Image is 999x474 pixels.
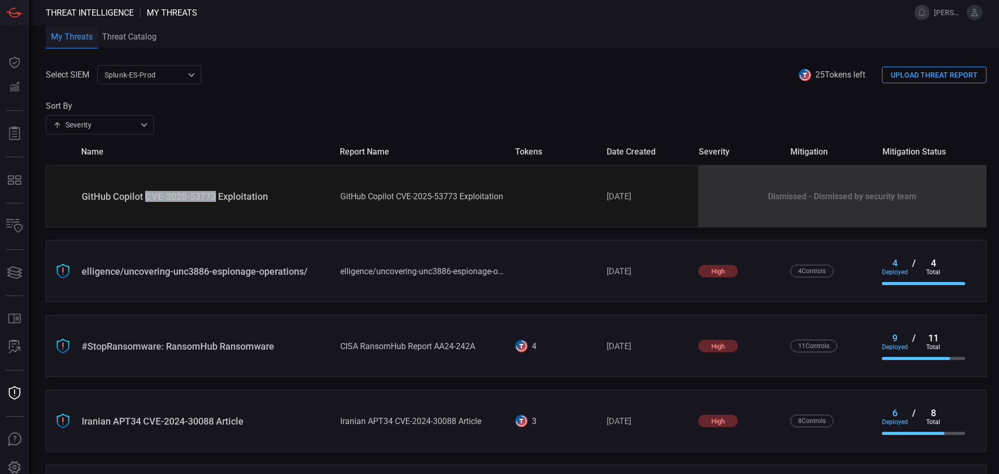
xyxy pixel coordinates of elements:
div: CISA RansomHub Report AA24-242A [340,341,507,351]
div: 11 Control s [790,340,837,352]
div: #StopRansomware: RansomHub Ransomware [82,341,332,352]
div: high [698,415,738,427]
div: Severity [53,120,137,130]
label: Sort By [46,101,154,111]
button: UPLOAD THREAT REPORT [882,67,987,83]
div: total [920,418,946,426]
div: 4 [532,341,536,351]
div: 4 [920,258,946,268]
button: Threat Intelligence [2,381,27,406]
button: My Threats [46,26,98,49]
div: Iranian APT34 CVE-2024-30088 Article [340,416,507,426]
div: / [908,407,920,426]
span: Threat Intelligence [46,8,134,18]
div: [DATE] [607,191,690,201]
button: ALERT ANALYSIS [2,335,27,360]
button: Dashboard [2,50,27,75]
span: My Threats [147,8,197,18]
span: [PERSON_NAME].[PERSON_NAME] [934,8,963,17]
div: 11 [920,332,946,343]
div: [DATE] [607,341,690,351]
div: Iranian APT34 CVE-2024-30088 Article [82,416,332,427]
div: 6 [882,407,908,418]
div: deployed [882,343,908,351]
button: Threat Catalog [98,25,161,48]
div: [DATE] [607,416,690,426]
div: total [920,343,946,351]
div: 4 Control s [790,265,834,277]
div: deployed [882,268,908,276]
div: Dismissed - Dismissed by security team [698,165,986,227]
div: elligence/uncovering-unc3886-espionage-operations/ [340,266,507,276]
div: GitHub Copilot CVE-2025-53773 Exploitation [340,191,507,201]
button: Ask Us A Question [2,427,27,452]
div: 4 [882,258,908,268]
div: / [908,258,920,276]
div: 9 [882,332,908,343]
div: high [698,265,738,277]
button: Inventory [2,214,27,239]
button: Reports [2,121,27,146]
div: high [698,340,738,352]
label: Select SIEM [46,70,89,80]
button: MITRE - Detection Posture [2,168,27,193]
div: GitHub Copilot CVE-2025-53773 Exploitation [82,191,332,202]
button: Detections [2,75,27,100]
p: Splunk-ES-Prod [105,70,185,80]
button: Cards [2,260,27,285]
span: name [81,147,331,157]
span: date created [607,147,690,157]
div: / [908,332,920,351]
span: mitigation [790,147,874,157]
button: Rule Catalog [2,306,27,331]
div: total [920,268,946,276]
span: report name [340,147,507,157]
div: 8 [920,407,946,418]
span: severity [699,147,782,157]
span: tokens [515,147,598,157]
div: [DATE] [607,266,690,276]
div: 3 [532,416,536,426]
div: 8 Control s [790,415,834,427]
div: elligence/uncovering-unc3886-espionage-operations/ [82,266,332,277]
div: deployed [882,418,908,426]
span: 25 Tokens left [815,70,865,80]
span: mitigation status [882,147,966,157]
